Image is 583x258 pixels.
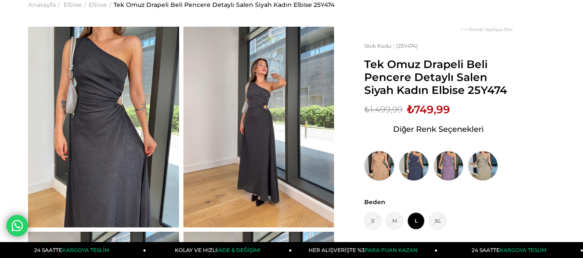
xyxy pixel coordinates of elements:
[407,103,450,116] span: ₺749,99
[62,247,109,253] span: KARGOYA TESLİM
[292,242,438,258] a: HER ALIŞVERİŞTE %3PARA PUAN KAZAN
[364,212,381,230] span: S
[399,151,429,181] img: Tek Omuz Drapeli Beli Pencere Detaylı Salen Lacivert Kadın Elbise 25Y474
[28,27,179,227] img: Salen elbise 25Y474
[364,43,418,49] span: (25Y474)
[407,212,425,230] span: L
[460,27,513,32] a: < < Önceki Sayfaya Dön
[386,212,403,230] span: M
[364,151,394,181] img: Tek Omuz Drapeli Beli Pencere Detaylı Salen Bej Kadın Elbise 25Y474
[365,247,418,253] span: PARA PUAN KAZAN
[468,151,498,181] img: Tek Omuz Drapeli Beli Pencere Detaylı Salen Haki Kadın Elbise 25Y474
[146,242,292,258] a: KOLAY VE HIZLIİADE & DEĞİŞİM!
[393,122,484,136] span: Diğer Renk Seçenekleri
[364,58,513,96] span: Tek Omuz Drapeli Beli Pencere Detaylı Salen Siyah Kadın Elbise 25Y474
[183,27,334,227] img: Salen elbise 25Y474
[500,247,546,253] span: KARGOYA TESLİM
[0,242,146,258] a: 24 SAATTEKARGOYA TESLİM
[433,151,463,181] img: Tek Omuz Drapeli Beli Pencere Detaylı Salen Lila Kadın Elbise 25Y474
[364,43,396,49] span: Stok Kodu
[364,198,513,206] span: Beden
[429,212,446,230] span: XL
[217,247,260,253] span: İADE & DEĞİŞİM!
[364,103,403,116] span: ₺1.499,99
